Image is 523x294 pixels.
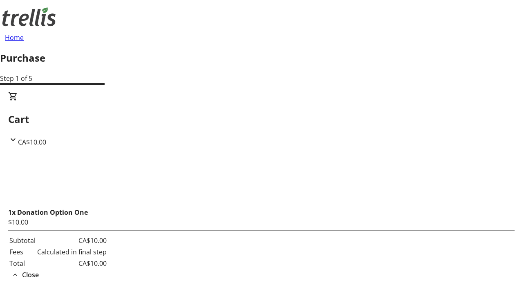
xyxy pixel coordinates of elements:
[8,270,42,280] button: Close
[8,91,515,147] div: CartCA$10.00
[9,258,36,269] td: Total
[37,235,107,246] td: CA$10.00
[8,208,88,217] strong: 1x Donation Option One
[22,270,39,280] span: Close
[37,258,107,269] td: CA$10.00
[9,235,36,246] td: Subtotal
[8,147,515,280] div: CartCA$10.00
[8,112,515,127] h2: Cart
[18,138,46,147] span: CA$10.00
[8,217,515,227] div: $10.00
[37,247,107,257] td: Calculated in final step
[9,247,36,257] td: Fees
